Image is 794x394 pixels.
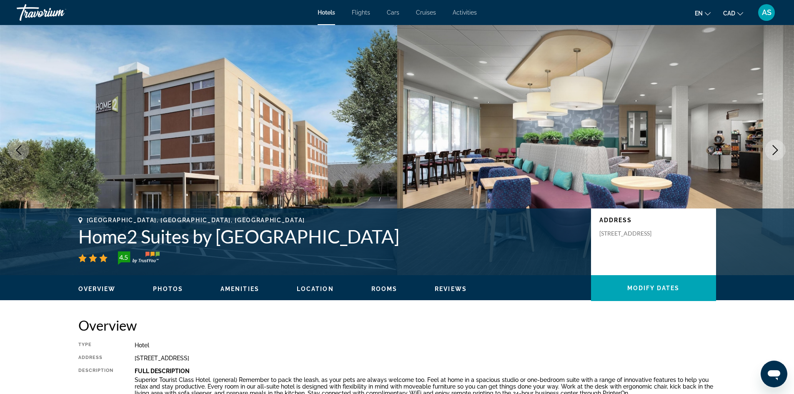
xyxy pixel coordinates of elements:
[318,9,335,16] a: Hotels
[78,226,583,247] h1: Home2 Suites by [GEOGRAPHIC_DATA]
[220,286,259,292] span: Amenities
[591,275,716,301] button: Modify Dates
[135,355,716,361] div: [STREET_ADDRESS]
[627,285,679,291] span: Modify Dates
[78,285,116,293] button: Overview
[453,9,477,16] a: Activities
[135,342,716,349] div: Hotel
[135,368,190,374] b: Full Description
[78,355,114,361] div: Address
[435,285,467,293] button: Reviews
[352,9,370,16] a: Flights
[78,342,114,349] div: Type
[297,285,334,293] button: Location
[17,2,100,23] a: Travorium
[761,361,787,387] iframe: Button to launch messaging window
[765,140,786,161] button: Next image
[387,9,399,16] a: Cars
[153,286,183,292] span: Photos
[695,10,703,17] span: en
[78,317,716,334] h2: Overview
[87,217,305,223] span: [GEOGRAPHIC_DATA], [GEOGRAPHIC_DATA], [GEOGRAPHIC_DATA]
[695,7,711,19] button: Change language
[435,286,467,292] span: Reviews
[220,285,259,293] button: Amenities
[153,285,183,293] button: Photos
[762,8,771,17] span: AS
[115,252,132,262] div: 4.5
[371,285,398,293] button: Rooms
[78,286,116,292] span: Overview
[416,9,436,16] a: Cruises
[118,251,160,265] img: TrustYou guest rating badge
[297,286,334,292] span: Location
[756,4,777,21] button: User Menu
[599,217,708,223] p: Address
[723,7,743,19] button: Change currency
[723,10,735,17] span: CAD
[8,140,29,161] button: Previous image
[599,230,666,237] p: [STREET_ADDRESS]
[371,286,398,292] span: Rooms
